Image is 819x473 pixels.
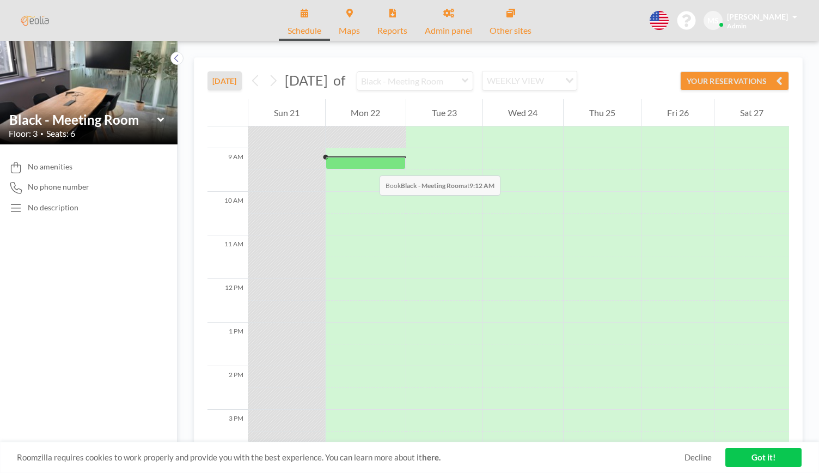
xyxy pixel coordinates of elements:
[564,99,641,126] div: Thu 25
[725,448,802,467] a: Got it!
[422,452,441,462] a: here.
[684,452,712,463] a: Decline
[248,99,325,126] div: Sun 21
[207,235,248,279] div: 11 AM
[17,452,684,463] span: Roomzilla requires cookies to work properly and provide you with the best experience. You can lea...
[547,74,559,88] input: Search for option
[28,203,78,213] div: No description
[707,16,719,26] span: MS
[207,105,248,148] div: 8 AM
[326,99,406,126] div: Mon 22
[680,71,789,90] button: YOUR RESERVATIONS
[288,26,321,35] span: Schedule
[207,148,248,192] div: 9 AM
[9,112,157,128] input: Black - Meeting Room
[406,99,482,126] div: Tue 23
[285,72,328,88] span: [DATE]
[483,99,564,126] div: Wed 24
[17,10,52,32] img: organization-logo
[490,26,531,35] span: Other sites
[207,410,248,453] div: 3 PM
[207,323,248,366] div: 1 PM
[485,74,546,88] span: WEEKLY VIEW
[46,128,75,139] span: Seats: 6
[641,99,714,126] div: Fri 26
[380,175,500,196] span: Book at
[401,181,464,190] b: Black - Meeting Room
[339,26,360,35] span: Maps
[357,72,462,90] input: Black - Meeting Room
[469,181,494,190] b: 9:12 AM
[714,99,789,126] div: Sat 27
[727,12,788,21] span: [PERSON_NAME]
[207,192,248,235] div: 10 AM
[333,72,345,89] span: of
[207,366,248,410] div: 2 PM
[425,26,472,35] span: Admin panel
[28,162,72,172] span: No amenities
[207,71,242,90] button: [DATE]
[9,128,38,139] span: Floor: 3
[207,279,248,323] div: 12 PM
[40,130,44,137] span: •
[377,26,407,35] span: Reports
[28,182,89,192] span: No phone number
[482,71,577,90] div: Search for option
[727,22,747,30] span: Admin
